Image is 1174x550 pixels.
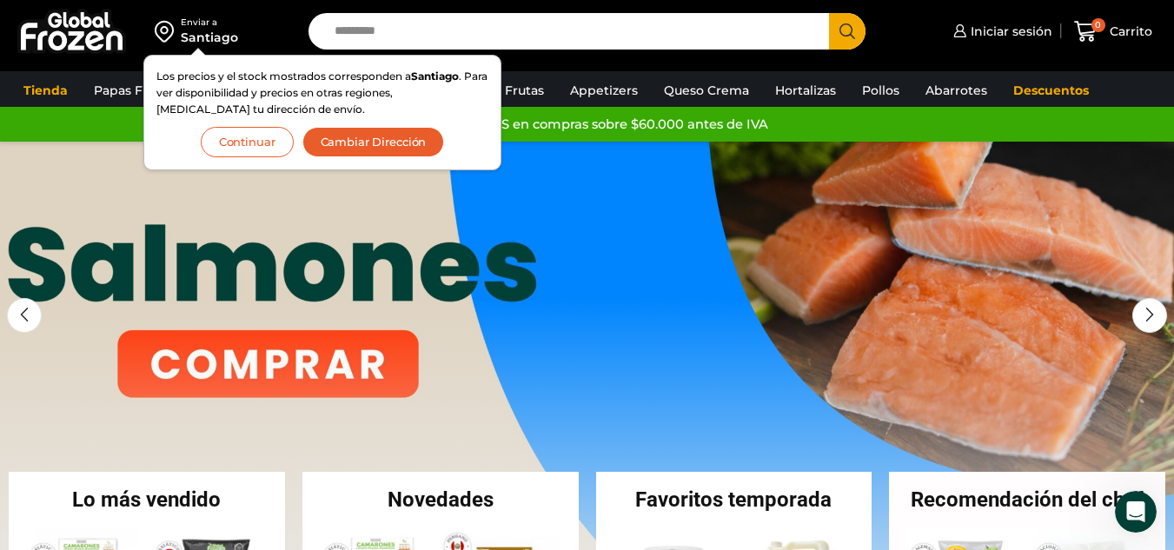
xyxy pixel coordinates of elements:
[853,74,908,107] a: Pollos
[596,489,872,510] h2: Favoritos temporada
[1132,298,1167,333] div: Next slide
[966,23,1052,40] span: Iniciar sesión
[1115,491,1157,533] iframe: Intercom live chat
[949,14,1052,49] a: Iniciar sesión
[181,29,238,46] div: Santiago
[889,489,1165,510] h2: Recomendación del chef
[1105,23,1152,40] span: Carrito
[1070,11,1157,52] a: 0 Carrito
[766,74,845,107] a: Hortalizas
[85,74,178,107] a: Papas Fritas
[655,74,758,107] a: Queso Crema
[917,74,996,107] a: Abarrotes
[1005,74,1098,107] a: Descuentos
[155,17,181,46] img: address-field-icon.svg
[7,298,42,333] div: Previous slide
[1091,18,1105,32] span: 0
[829,13,866,50] button: Search button
[9,489,285,510] h2: Lo más vendido
[302,127,445,157] button: Cambiar Dirección
[411,70,459,83] strong: Santiago
[156,68,488,118] p: Los precios y el stock mostrados corresponden a . Para ver disponibilidad y precios en otras regi...
[561,74,647,107] a: Appetizers
[201,127,294,157] button: Continuar
[15,74,76,107] a: Tienda
[302,489,579,510] h2: Novedades
[181,17,238,29] div: Enviar a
